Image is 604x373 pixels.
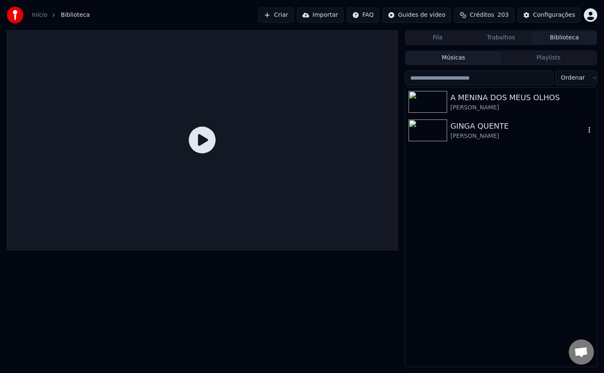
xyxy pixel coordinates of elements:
[450,132,585,140] div: [PERSON_NAME]
[383,8,451,23] button: Guides de vídeo
[406,52,501,64] button: Músicas
[569,339,594,365] div: Open chat
[32,11,90,19] nav: breadcrumb
[7,7,23,23] img: youka
[297,8,344,23] button: Importar
[454,8,514,23] button: Créditos203
[497,11,509,19] span: 203
[469,32,533,44] button: Trabalhos
[501,52,596,64] button: Playlists
[450,120,585,132] div: GINGA QUENTE
[347,8,379,23] button: FAQ
[32,11,47,19] a: Início
[470,11,494,19] span: Créditos
[258,8,294,23] button: Criar
[518,8,581,23] button: Configurações
[533,32,596,44] button: Biblioteca
[561,74,585,82] span: Ordenar
[61,11,90,19] span: Biblioteca
[450,104,594,112] div: [PERSON_NAME]
[533,11,575,19] div: Configurações
[406,32,469,44] button: Fila
[450,92,594,104] div: A MENINA DOS MEUS OLHOS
